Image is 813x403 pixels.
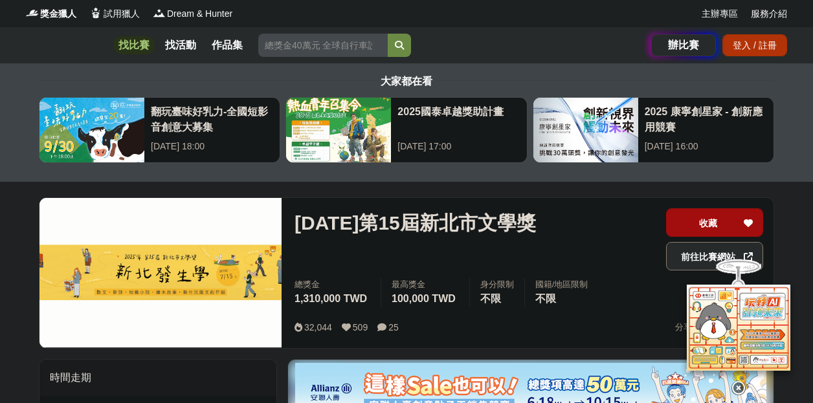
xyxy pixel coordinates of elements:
[533,97,774,163] a: 2025 康寧創星家 - 創新應用競賽[DATE] 16:00
[40,7,76,21] span: 獎金獵人
[160,36,201,54] a: 找活動
[304,322,332,332] span: 32,044
[666,242,763,270] a: 前往比賽網站
[702,7,738,21] a: 主辦專區
[666,208,763,237] button: 收藏
[39,97,280,163] a: 翻玩臺味好乳力-全國短影音創意大募集[DATE] 18:00
[151,104,273,133] div: 翻玩臺味好乳力-全國短影音創意大募集
[113,36,155,54] a: 找比賽
[392,293,456,304] span: 100,000 TWD
[535,278,588,291] div: 國籍/地區限制
[645,104,767,133] div: 2025 康寧創星家 - 創新應用競賽
[388,322,399,332] span: 25
[295,293,367,304] span: 1,310,000 TWD
[295,278,370,291] span: 總獎金
[353,322,368,332] span: 509
[89,6,102,19] img: Logo
[26,6,39,19] img: Logo
[377,76,436,87] span: 大家都在看
[258,34,388,57] input: 總獎金40萬元 全球自行車設計比賽
[285,97,527,163] a: 2025國泰卓越獎助計畫[DATE] 17:00
[39,198,282,347] img: Cover Image
[295,208,536,237] span: [DATE]第15屆新北市文學獎
[26,7,76,21] a: Logo獎金獵人
[151,140,273,153] div: [DATE] 18:00
[206,36,248,54] a: 作品集
[645,140,767,153] div: [DATE] 16:00
[480,293,501,304] span: 不限
[104,7,140,21] span: 試用獵人
[397,104,520,133] div: 2025國泰卓越獎助計畫
[480,278,514,291] div: 身分限制
[397,140,520,153] div: [DATE] 17:00
[167,7,232,21] span: Dream & Hunter
[722,34,787,56] div: 登入 / 註冊
[687,285,790,371] img: d2146d9a-e6f6-4337-9592-8cefde37ba6b.png
[89,7,140,21] a: Logo試用獵人
[651,34,716,56] a: 辦比賽
[751,7,787,21] a: 服務介紹
[392,278,459,291] span: 最高獎金
[535,293,556,304] span: 不限
[153,6,166,19] img: Logo
[153,7,232,21] a: LogoDream & Hunter
[39,360,276,396] div: 時間走期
